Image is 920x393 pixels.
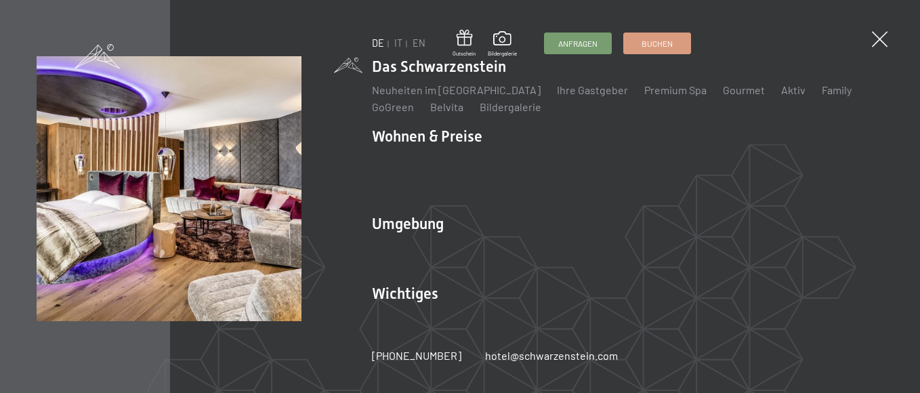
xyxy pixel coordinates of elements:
[394,37,402,49] a: IT
[488,31,517,57] a: Bildergalerie
[453,50,476,58] span: Gutschein
[723,83,765,96] a: Gourmet
[413,37,425,49] a: EN
[822,83,852,96] a: Family
[372,348,461,363] a: [PHONE_NUMBER]
[430,100,463,113] a: Belvita
[558,38,598,49] span: Anfragen
[453,30,476,58] a: Gutschein
[644,83,707,96] a: Premium Spa
[545,33,611,54] a: Anfragen
[488,50,517,58] span: Bildergalerie
[37,56,301,321] img: Wellnesshotel Südtirol SCHWARZENSTEIN - Wellnessurlaub in den Alpen, Wandern und Wellness
[480,100,541,113] a: Bildergalerie
[624,33,690,54] a: Buchen
[781,83,806,96] a: Aktiv
[557,83,628,96] a: Ihre Gastgeber
[372,83,541,96] a: Neuheiten im [GEOGRAPHIC_DATA]
[372,37,384,49] a: DE
[372,100,414,113] a: GoGreen
[372,349,461,362] span: [PHONE_NUMBER]
[485,348,618,363] a: hotel@schwarzenstein.com
[642,38,673,49] span: Buchen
